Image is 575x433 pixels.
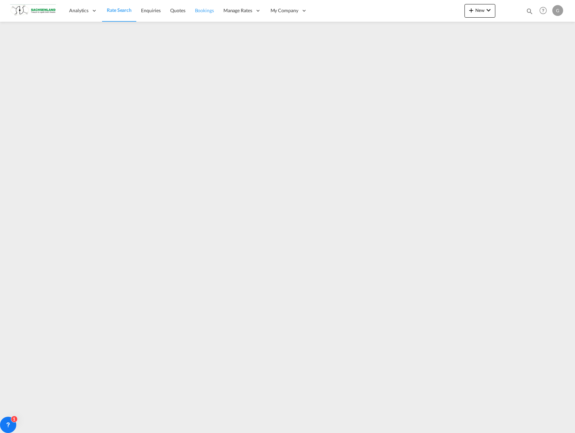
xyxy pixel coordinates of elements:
[484,6,493,14] md-icon: icon-chevron-down
[537,5,552,17] div: Help
[141,7,161,13] span: Enquiries
[537,5,549,16] span: Help
[552,5,563,16] div: G
[10,3,56,18] img: 1ebd1890696811ed91cb3b5da3140b64.png
[195,7,214,13] span: Bookings
[69,7,88,14] span: Analytics
[526,7,533,15] md-icon: icon-magnify
[464,4,495,18] button: icon-plus 400-fgNewicon-chevron-down
[467,7,493,13] span: New
[526,7,533,18] div: icon-magnify
[170,7,185,13] span: Quotes
[271,7,298,14] span: My Company
[223,7,252,14] span: Manage Rates
[107,7,132,13] span: Rate Search
[467,6,475,14] md-icon: icon-plus 400-fg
